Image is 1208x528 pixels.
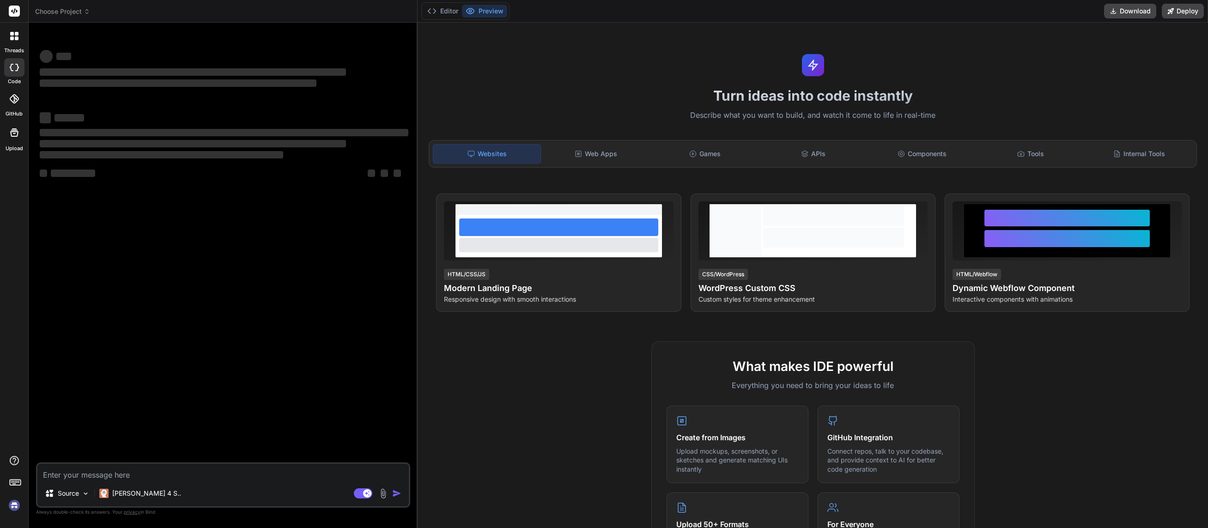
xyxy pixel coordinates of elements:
[6,498,22,513] img: signin
[40,140,346,147] span: ‌
[444,269,489,280] div: HTML/CSS/JS
[953,282,1182,295] h4: Dynamic Webflow Component
[1086,144,1193,164] div: Internal Tools
[40,170,47,177] span: ‌
[35,7,90,16] span: Choose Project
[394,170,401,177] span: ‌
[423,109,1202,121] p: Describe what you want to build, and watch it come to life in real-time
[40,50,53,63] span: ‌
[4,47,24,55] label: threads
[543,144,650,164] div: Web Apps
[8,78,21,85] label: code
[423,87,1202,104] h1: Turn ideas into code instantly
[6,145,23,152] label: Upload
[40,68,346,76] span: ‌
[1104,4,1156,18] button: Download
[378,488,389,499] img: attachment
[953,269,1001,280] div: HTML/Webflow
[667,380,959,391] p: Everything you need to bring your ideas to life
[392,489,401,498] img: icon
[112,489,181,498] p: [PERSON_NAME] 4 S..
[40,79,316,87] span: ‌
[58,489,79,498] p: Source
[676,432,799,443] h4: Create from Images
[676,447,799,474] p: Upload mockups, screenshots, or sketches and generate matching UIs instantly
[444,295,673,304] p: Responsive design with smooth interactions
[6,110,23,118] label: GitHub
[51,170,95,177] span: ‌
[868,144,975,164] div: Components
[444,282,673,295] h4: Modern Landing Page
[124,509,140,515] span: privacy
[760,144,867,164] div: APIs
[698,295,928,304] p: Custom styles for theme enhancement
[462,5,507,18] button: Preview
[651,144,758,164] div: Games
[977,144,1084,164] div: Tools
[698,282,928,295] h4: WordPress Custom CSS
[368,170,375,177] span: ‌
[827,447,950,474] p: Connect repos, talk to your codebase, and provide context to AI for better code generation
[40,151,283,158] span: ‌
[827,432,950,443] h4: GitHub Integration
[433,144,540,164] div: Websites
[424,5,462,18] button: Editor
[381,170,388,177] span: ‌
[40,129,408,136] span: ‌
[56,53,71,60] span: ‌
[953,295,1182,304] p: Interactive components with animations
[82,490,90,498] img: Pick Models
[667,357,959,376] h2: What makes IDE powerful
[1162,4,1204,18] button: Deploy
[36,508,410,516] p: Always double-check its answers. Your in Bind
[99,489,109,498] img: Claude 4 Sonnet
[40,112,51,123] span: ‌
[698,269,748,280] div: CSS/WordPress
[55,114,84,121] span: ‌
